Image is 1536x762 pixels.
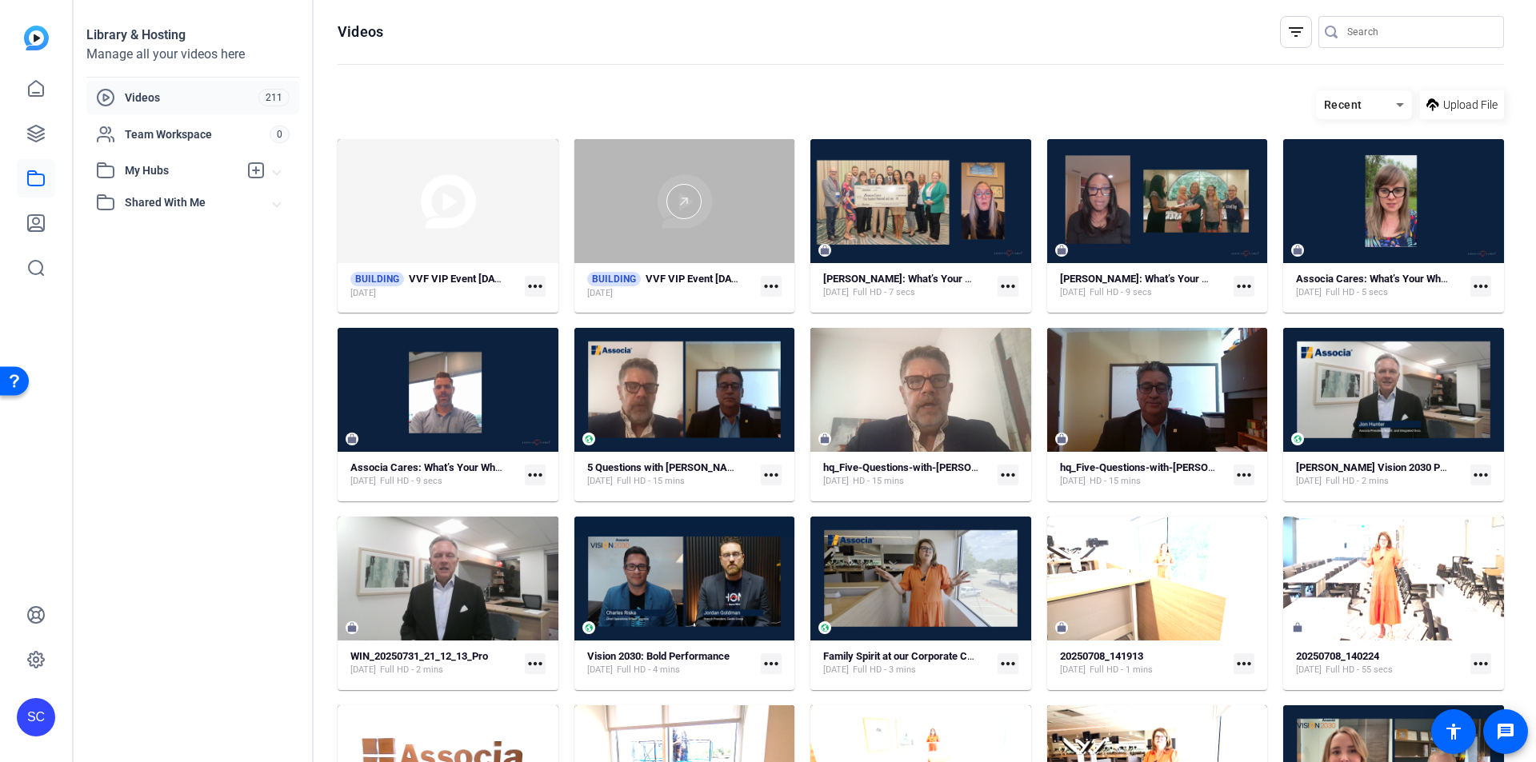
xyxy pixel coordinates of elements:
[125,90,258,106] span: Videos
[823,461,1148,473] strong: hq_Five-Questions-with-[PERSON_NAME]-2025-07-09-17-10-30-976-1
[270,126,290,143] span: 0
[525,465,546,485] mat-icon: more_horiz
[350,650,488,662] strong: WIN_20250731_21_12_13_Pro
[853,664,916,676] span: Full HD - 3 mins
[1296,664,1322,676] span: [DATE]
[525,653,546,674] mat-icon: more_horiz
[587,650,755,676] a: Vision 2030: Bold Performance[DATE]Full HD - 4 mins
[380,664,443,676] span: Full HD - 2 mins
[525,276,546,297] mat-icon: more_horiz
[350,664,376,676] span: [DATE]
[380,475,442,488] span: Full HD - 9 secs
[761,276,782,297] mat-icon: more_horiz
[125,194,274,211] span: Shared With Me
[125,162,238,179] span: My Hubs
[86,26,299,45] div: Library & Hosting
[1470,276,1491,297] mat-icon: more_horiz
[1234,276,1254,297] mat-icon: more_horiz
[1296,273,1464,299] a: Associa Cares: What’s Your Why? - Copy[DATE]Full HD - 5 secs
[1296,650,1379,662] strong: 20250708_140224
[338,22,383,42] h1: Videos
[587,287,613,300] span: [DATE]
[761,465,782,485] mat-icon: more_horiz
[587,664,613,676] span: [DATE]
[823,650,998,662] strong: Family Spirit at our Corporate Campus
[1060,273,1226,285] strong: [PERSON_NAME]: What’s Your Why?
[1296,650,1464,676] a: 20250708_140224[DATE]Full HD - 55 secs
[853,475,904,488] span: HD - 15 mins
[587,272,755,300] a: BUILDINGVVF VIP Event [DATE]_JJC & [PERSON_NAME][DATE]
[853,286,915,299] span: Full HD - 7 secs
[350,287,376,300] span: [DATE]
[587,475,613,488] span: [DATE]
[1286,22,1306,42] mat-icon: filter_list
[1090,286,1152,299] span: Full HD - 9 secs
[587,650,730,662] strong: Vision 2030: Bold Performance
[998,276,1018,297] mat-icon: more_horiz
[1060,650,1228,676] a: 20250708_141913[DATE]Full HD - 1 mins
[1296,273,1484,285] strong: Associa Cares: What’s Your Why? - Copy
[1060,286,1086,299] span: [DATE]
[86,186,299,218] mat-expansion-panel-header: Shared With Me
[823,286,849,299] span: [DATE]
[1060,461,1228,488] a: hq_Five-Questions-with-[PERSON_NAME]-2025-07-09-17-10-30-976-0[DATE]HD - 15 mins
[1296,461,1464,488] a: [PERSON_NAME] Vision 2030 Parent Company[DATE]Full HD - 2 mins
[86,154,299,186] mat-expansion-panel-header: My Hubs
[1060,475,1086,488] span: [DATE]
[125,126,270,142] span: Team Workspace
[761,653,782,674] mat-icon: more_horiz
[1296,461,1510,473] strong: [PERSON_NAME] Vision 2030 Parent Company
[1326,664,1393,676] span: Full HD - 55 secs
[350,461,518,488] a: Associa Cares: What’s Your Why? - [PERSON_NAME][DATE]Full HD - 9 secs
[1060,664,1086,676] span: [DATE]
[998,653,1018,674] mat-icon: more_horiz
[617,475,685,488] span: Full HD - 15 mins
[1296,475,1322,488] span: [DATE]
[1060,461,1385,473] strong: hq_Five-Questions-with-[PERSON_NAME]-2025-07-09-17-10-30-976-0
[350,461,594,473] strong: Associa Cares: What’s Your Why? - [PERSON_NAME]
[823,650,991,676] a: Family Spirit at our Corporate Campus[DATE]Full HD - 3 mins
[823,475,849,488] span: [DATE]
[1324,98,1362,111] span: Recent
[17,698,55,736] div: SC
[24,26,49,50] img: blue-gradient.svg
[258,89,290,106] span: 211
[1060,650,1143,662] strong: 20250708_141913
[1090,475,1141,488] span: HD - 15 mins
[998,465,1018,485] mat-icon: more_horiz
[823,664,849,676] span: [DATE]
[350,272,518,300] a: BUILDINGVVF VIP Event [DATE]_JJC[DATE]
[86,45,299,64] div: Manage all your videos here
[350,650,518,676] a: WIN_20250731_21_12_13_Pro[DATE]Full HD - 2 mins
[1060,273,1228,299] a: [PERSON_NAME]: What’s Your Why?[DATE]Full HD - 9 secs
[350,272,404,286] span: BUILDING
[1234,465,1254,485] mat-icon: more_horiz
[823,461,991,488] a: hq_Five-Questions-with-[PERSON_NAME]-2025-07-09-17-10-30-976-1[DATE]HD - 15 mins
[1234,653,1254,674] mat-icon: more_horiz
[823,273,991,299] a: [PERSON_NAME]: What’s Your Why?[DATE]Full HD - 7 secs
[1347,22,1491,42] input: Search
[350,475,376,488] span: [DATE]
[1470,653,1491,674] mat-icon: more_horiz
[409,273,533,285] strong: VVF VIP Event [DATE]_JJC
[1090,664,1153,676] span: Full HD - 1 mins
[1470,465,1491,485] mat-icon: more_horiz
[1296,286,1322,299] span: [DATE]
[1496,722,1515,741] mat-icon: message
[587,461,745,473] strong: 5 Questions with [PERSON_NAME]
[1326,286,1388,299] span: Full HD - 5 secs
[1443,97,1498,114] span: Upload File
[823,273,990,285] strong: [PERSON_NAME]: What’s Your Why?
[1326,475,1389,488] span: Full HD - 2 mins
[1444,722,1463,741] mat-icon: accessibility
[617,664,680,676] span: Full HD - 4 mins
[587,272,641,286] span: BUILDING
[646,273,861,285] strong: VVF VIP Event [DATE]_JJC & [PERSON_NAME]
[1420,90,1504,119] button: Upload File
[587,461,755,488] a: 5 Questions with [PERSON_NAME][DATE]Full HD - 15 mins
